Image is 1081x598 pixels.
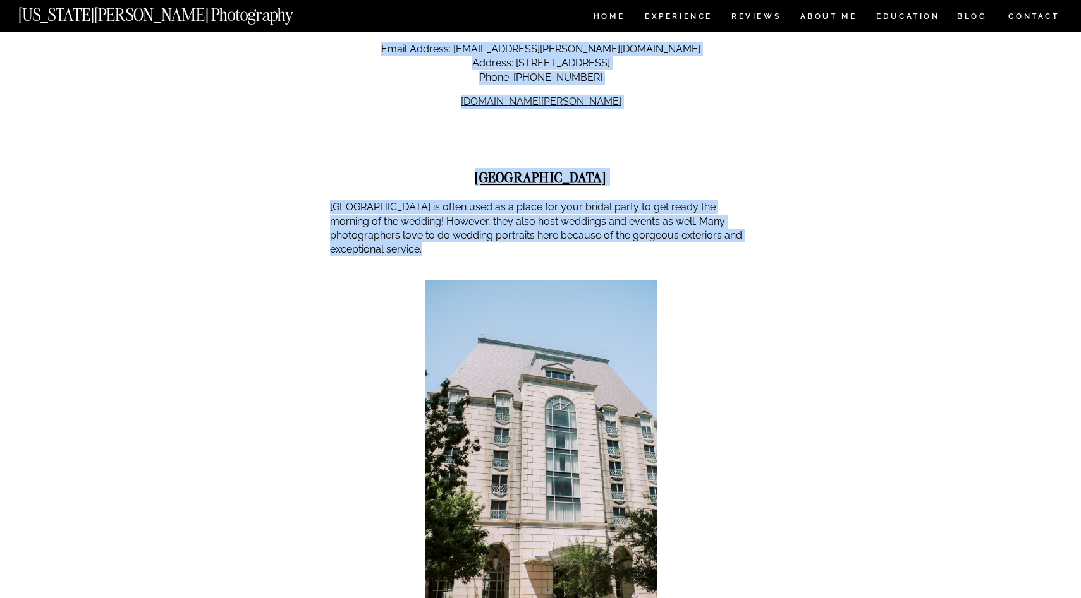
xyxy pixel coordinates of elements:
[475,168,606,186] strong: [GEOGRAPHIC_DATA]
[800,13,857,23] a: ABOUT ME
[591,13,627,23] a: HOME
[731,13,779,23] a: REVIEWS
[18,6,336,17] a: [US_STATE][PERSON_NAME] Photography
[957,13,987,23] a: BLOG
[330,200,752,257] p: [GEOGRAPHIC_DATA] is often used as a place for your bridal party to get ready the morning of the ...
[1008,9,1060,23] a: CONTACT
[389,17,692,29] strong: [PERSON_NAME] Wedding Starting Cost: $20,000
[330,42,752,85] p: Email Address: [EMAIL_ADDRESS][PERSON_NAME][DOMAIN_NAME] Address: [STREET_ADDRESS] Phone: [PHONE_...
[875,13,941,23] a: EDUCATION
[461,95,621,107] a: [DOMAIN_NAME][PERSON_NAME]
[645,13,711,23] a: Experience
